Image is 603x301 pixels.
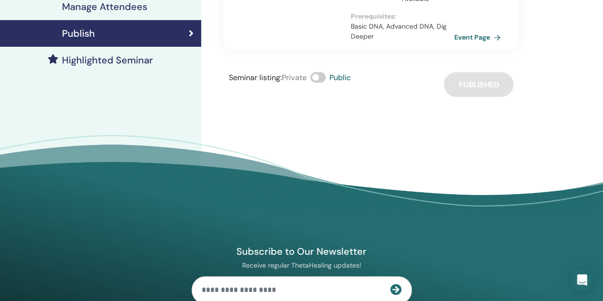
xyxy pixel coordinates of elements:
span: Private [282,73,307,83]
span: Seminar listing : [229,73,282,83]
h4: Subscribe to Our Newsletter [192,245,412,258]
h4: Highlighted Seminar [62,54,153,66]
p: Receive regular ThetaHealing updates! [192,261,412,270]
h4: Publish [62,28,95,39]
div: Open Intercom Messenger [571,269,593,291]
h4: Manage Attendees [62,1,147,12]
span: Public [329,73,351,83]
p: Prerequisites : [350,11,453,21]
a: Event Page [454,30,504,44]
p: Basic DNA, Advanced DNA, Dig Deeper [350,21,453,42]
